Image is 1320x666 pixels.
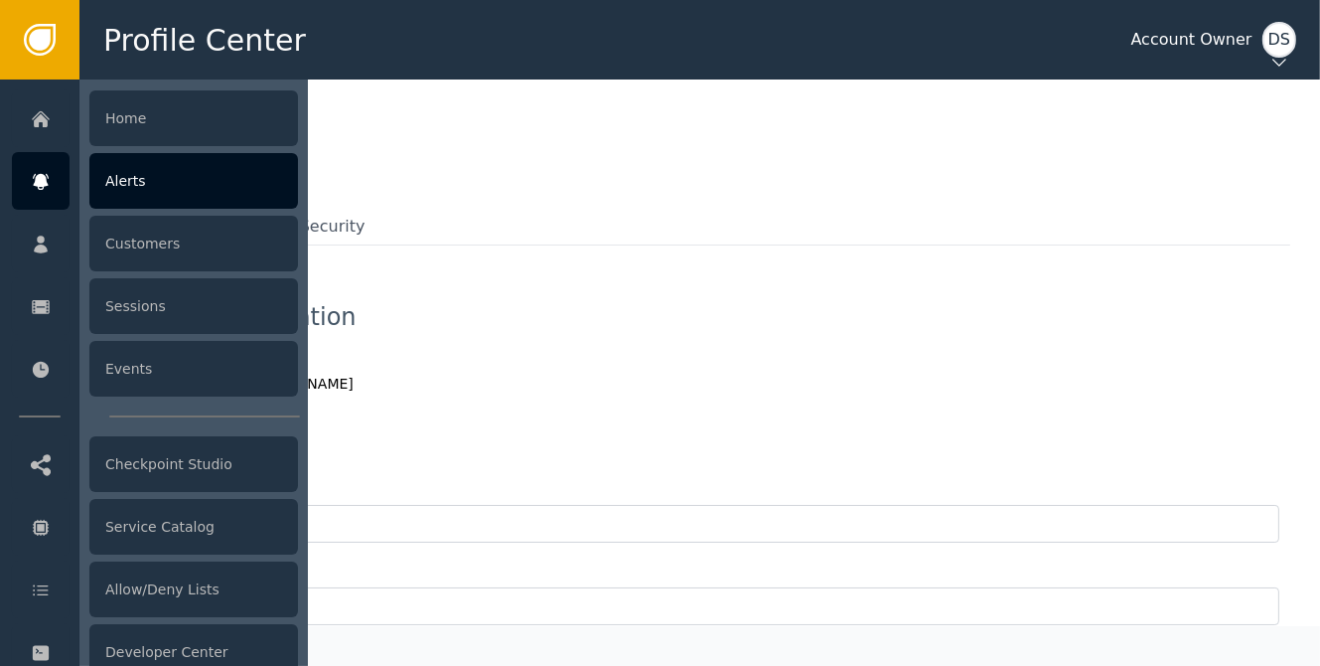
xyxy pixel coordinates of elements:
[89,436,298,492] div: Checkpoint Studio
[12,277,298,335] a: Sessions
[12,435,298,493] a: Checkpoint Studio
[110,587,1279,625] input: Enter value
[110,439,1279,460] div: Account Owner
[89,278,298,334] div: Sessions
[110,374,1279,395] div: [EMAIL_ADDRESS][DOMAIN_NAME]
[1131,28,1252,52] div: Account Owner
[89,153,298,209] div: Alerts
[12,340,298,398] a: Events
[110,505,1279,543] input: Enter value
[12,215,298,272] a: Customers
[89,216,298,271] div: Customers
[12,498,298,556] a: Service Catalog
[12,152,298,210] a: Alerts
[1262,22,1296,58] div: DS
[12,561,298,618] a: Allow/Deny Lists
[110,563,1279,583] div: Last Name
[89,341,298,397] div: Events
[1262,7,1296,73] button: DS
[109,305,1290,329] div: Personal Information
[89,562,298,617] div: Allow/Deny Lists
[110,415,1279,435] div: Role
[110,349,1279,370] div: Email Address
[12,89,298,147] a: Home
[103,18,306,63] span: Profile Center
[89,90,298,146] div: Home
[300,215,366,239] span: Security
[89,499,298,555] div: Service Catalog
[110,480,1279,501] div: First Name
